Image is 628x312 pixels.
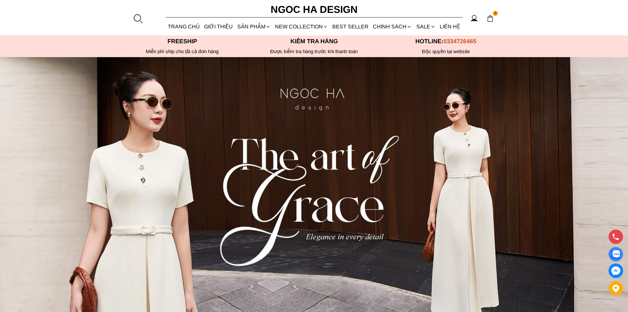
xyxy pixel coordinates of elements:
[612,250,620,259] img: Display image
[493,11,498,16] span: 0
[116,38,248,45] p: Freeship
[166,18,202,35] a: TRANG CHỦ
[380,38,512,45] p: Hotline:
[202,18,235,35] a: GIỚI THIỆU
[265,2,364,17] a: Ngoc Ha Design
[437,18,462,35] a: LIÊN HỆ
[330,18,371,35] a: BEST SELLER
[248,49,380,54] p: Được kiểm tra hàng trước khi thanh toán
[609,247,623,261] a: Display image
[235,18,273,35] div: SẢN PHẨM
[414,18,437,35] a: SALE
[116,49,248,54] div: Miễn phí ship cho tất cả đơn hàng
[487,15,494,22] img: img-CART-ICON-ksit0nf1
[380,49,512,54] h6: Độc quyền tại website
[609,263,623,278] a: messenger
[290,38,338,45] font: Kiểm tra hàng
[443,38,476,45] span: 0334726465
[371,18,414,35] div: Chính sách
[273,18,330,35] a: NEW COLLECTION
